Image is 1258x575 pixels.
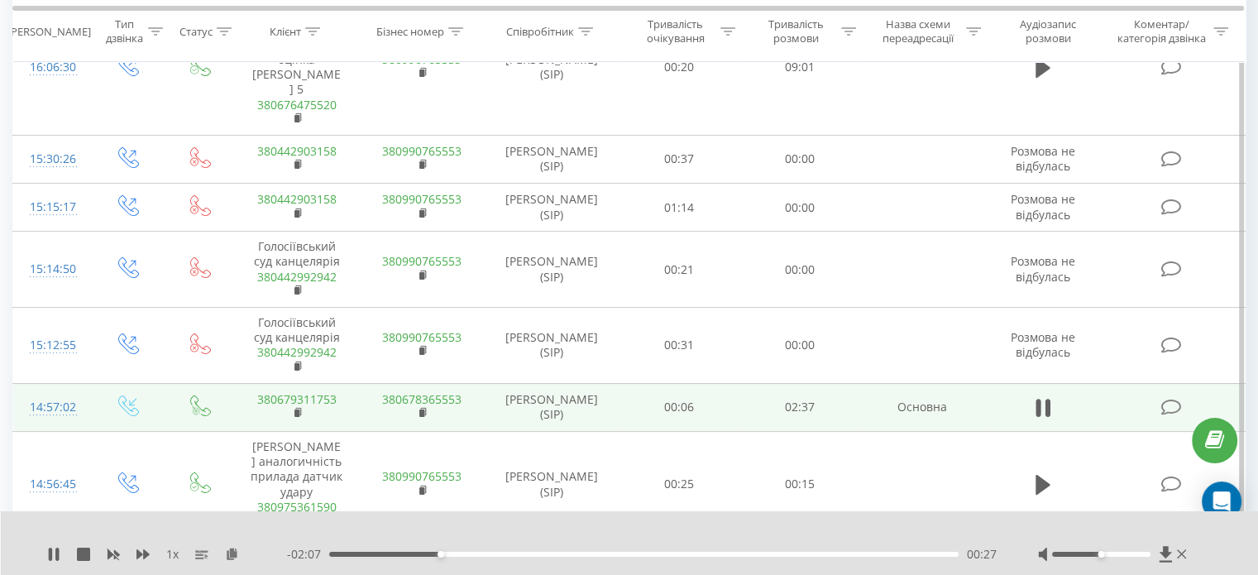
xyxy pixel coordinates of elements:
td: [PERSON_NAME] (SIP) [485,383,619,431]
div: 15:14:50 [30,253,74,285]
span: 00:27 [967,546,997,563]
td: 00:21 [619,232,739,308]
div: Аудіозапис розмови [1000,17,1097,46]
td: 01:14 [619,184,739,232]
a: 380676475520 [257,97,337,113]
div: Клієнт [270,24,301,38]
span: Розмова не відбулась [1011,191,1075,222]
div: Тривалість очікування [634,17,717,46]
div: Назва схеми переадресації [875,17,962,46]
td: [PERSON_NAME] (SIP) [485,232,619,308]
a: 380990765553 [382,51,462,67]
td: [PERSON_NAME] (SIP) [485,184,619,232]
a: 380990765553 [382,191,462,207]
td: 02:37 [739,383,859,431]
div: Статус [179,24,213,38]
div: Тип дзвінка [104,17,143,46]
a: 380990765553 [382,329,462,345]
div: 15:15:17 [30,191,74,223]
td: Голосіївський суд канцелярія [234,232,359,308]
td: [PERSON_NAME] (SIP) [485,308,619,384]
a: 380442992942 [257,269,337,285]
div: Accessibility label [1098,551,1104,558]
td: 00:25 [619,431,739,537]
a: 380442903158 [257,191,337,207]
td: 00:06 [619,383,739,431]
td: 00:15 [739,431,859,537]
div: Тривалість розмови [754,17,837,46]
a: 380975361590 [257,499,337,515]
a: 380990765553 [382,253,462,269]
span: - 02:07 [287,546,329,563]
div: Коментар/категорія дзвінка [1112,17,1209,46]
td: 00:00 [739,184,859,232]
div: 14:57:02 [30,391,74,424]
span: Розмова не відбулась [1011,143,1075,174]
td: 00:00 [739,232,859,308]
div: [PERSON_NAME] [7,24,91,38]
div: 15:30:26 [30,143,74,175]
div: 16:06:30 [30,51,74,84]
span: Розмова не відбулась [1011,329,1075,360]
a: 380442992942 [257,344,337,360]
td: [PERSON_NAME] аналогичність прилада датчик удару [234,431,359,537]
div: Accessibility label [438,551,444,558]
td: Основна [859,383,984,431]
td: [PERSON_NAME] (SIP) [485,135,619,183]
td: 00:00 [739,135,859,183]
div: Бізнес номер [376,24,444,38]
td: 00:00 [739,308,859,384]
a: 380990765553 [382,468,462,484]
span: Розмова не відбулась [1011,253,1075,284]
td: Голосіївський суд канцелярія [234,308,359,384]
a: 380678365553 [382,391,462,407]
div: Співробітник [506,24,574,38]
div: 14:56:45 [30,468,74,501]
a: 380990765553 [382,143,462,159]
td: [PERSON_NAME] (SIP) [485,431,619,537]
td: 00:37 [619,135,739,183]
a: 380442903158 [257,143,337,159]
td: 00:31 [619,308,739,384]
a: 380679311753 [257,391,337,407]
div: Open Intercom Messenger [1202,482,1241,521]
span: 1 x [166,546,179,563]
div: 15:12:55 [30,329,74,362]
